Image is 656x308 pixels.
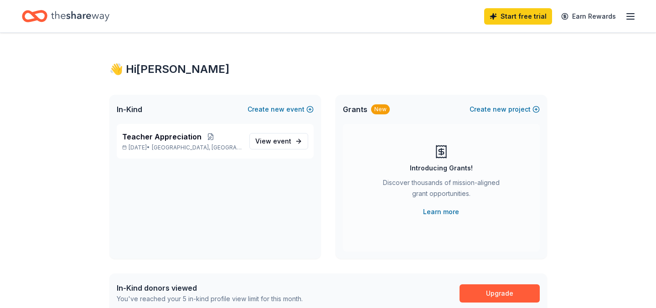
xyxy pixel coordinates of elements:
[249,133,308,149] a: View event
[117,293,303,304] div: You've reached your 5 in-kind profile view limit for this month.
[470,104,540,115] button: Createnewproject
[122,131,201,142] span: Teacher Appreciation
[371,104,390,114] div: New
[556,8,621,25] a: Earn Rewards
[271,104,284,115] span: new
[460,284,540,303] a: Upgrade
[117,104,142,115] span: In-Kind
[122,144,242,151] p: [DATE] •
[109,62,547,77] div: 👋 Hi [PERSON_NAME]
[117,282,303,293] div: In-Kind donors viewed
[484,8,552,25] a: Start free trial
[379,177,503,203] div: Discover thousands of mission-aligned grant opportunities.
[248,104,314,115] button: Createnewevent
[152,144,242,151] span: [GEOGRAPHIC_DATA], [GEOGRAPHIC_DATA]
[343,104,367,115] span: Grants
[255,136,291,147] span: View
[423,206,459,217] a: Learn more
[273,137,291,145] span: event
[493,104,506,115] span: new
[410,163,473,174] div: Introducing Grants!
[22,5,109,27] a: Home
